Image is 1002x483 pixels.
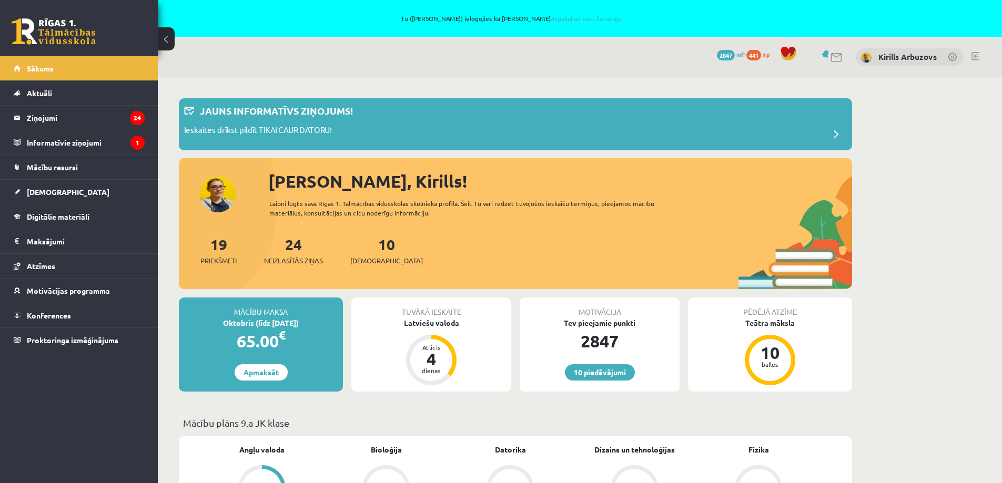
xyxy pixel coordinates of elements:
a: 441 xp [746,50,775,58]
span: € [279,327,286,343]
div: dienas [416,367,447,374]
a: Jauns informatīvs ziņojums! Ieskaites drīkst pildīt TIKAI CAUR DATORU! [184,104,847,145]
div: Tev pieejamie punkti [520,317,680,328]
span: xp [763,50,770,58]
p: Ieskaites drīkst pildīt TIKAI CAUR DATORU! [184,124,332,139]
a: Mācību resursi [14,155,145,179]
a: Atpakaļ uz savu lietotāju [551,14,622,23]
a: Informatīvie ziņojumi1 [14,130,145,155]
span: 441 [746,50,761,60]
legend: Informatīvie ziņojumi [27,130,145,155]
a: Kirills Arbuzovs [878,52,937,62]
i: 24 [130,111,145,125]
span: Priekšmeti [200,255,237,266]
div: 2847 [520,328,680,354]
legend: Ziņojumi [27,106,145,130]
legend: Maksājumi [27,229,145,253]
span: [DEMOGRAPHIC_DATA] [350,255,423,266]
span: Atzīmes [27,261,55,271]
div: Tuvākā ieskaite [351,297,511,317]
div: Atlicis [416,344,447,351]
a: Sākums [14,56,145,80]
div: 10 [754,344,786,361]
span: Digitālie materiāli [27,212,89,221]
div: Oktobris (līdz [DATE]) [179,317,343,328]
a: Teātra māksla 10 balles [688,317,852,387]
a: Konferences [14,303,145,327]
span: [DEMOGRAPHIC_DATA] [27,187,109,197]
a: Dizains un tehnoloģijas [594,444,675,455]
div: Mācību maksa [179,297,343,317]
a: 24Neizlasītās ziņas [264,235,323,266]
a: [DEMOGRAPHIC_DATA] [14,180,145,204]
div: balles [754,361,786,367]
div: Latviešu valoda [351,317,511,328]
a: 10 piedāvājumi [565,364,635,381]
a: Proktoringa izmēģinājums [14,328,145,352]
a: 10[DEMOGRAPHIC_DATA] [350,235,423,266]
span: 2847 [717,50,735,60]
p: Jauns informatīvs ziņojums! [200,104,353,118]
a: Maksājumi [14,229,145,253]
span: Aktuāli [27,88,52,98]
div: Motivācija [520,297,680,317]
span: Sākums [27,64,54,73]
a: Atzīmes [14,254,145,278]
span: Neizlasītās ziņas [264,255,323,266]
p: Mācību plāns 9.a JK klase [183,416,848,430]
a: Datorika [495,444,526,455]
a: Apmaksāt [235,364,288,381]
div: Laipni lūgts savā Rīgas 1. Tālmācības vidusskolas skolnieka profilā. Šeit Tu vari redzēt tuvojošo... [269,199,673,218]
a: Aktuāli [14,81,145,105]
span: Tu ([PERSON_NAME]) ielogojies kā [PERSON_NAME] [121,15,902,22]
a: Bioloģija [371,444,402,455]
a: Motivācijas programma [14,279,145,303]
a: Ziņojumi24 [14,106,145,130]
div: [PERSON_NAME], Kirills! [268,169,852,194]
span: Motivācijas programma [27,286,110,295]
a: 2847 mP [717,50,745,58]
a: Angļu valoda [239,444,285,455]
img: Kirills Arbuzovs [861,53,872,63]
span: Proktoringa izmēģinājums [27,335,118,345]
a: Rīgas 1. Tālmācības vidusskola [12,18,96,45]
a: Digitālie materiāli [14,204,145,229]
span: Mācību resursi [27,162,78,172]
span: mP [736,50,745,58]
a: 19Priekšmeti [200,235,237,266]
div: Teātra māksla [688,317,852,328]
div: 4 [416,351,447,367]
span: Konferences [27,311,71,320]
div: 65.00 [179,328,343,354]
a: Fizika [748,444,769,455]
i: 1 [130,136,145,150]
a: Latviešu valoda Atlicis 4 dienas [351,317,511,387]
div: Pēdējā atzīme [688,297,852,317]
